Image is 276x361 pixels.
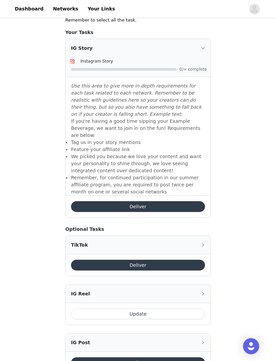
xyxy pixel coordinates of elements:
[66,236,210,254] div: icon: rightTikTok
[71,146,205,153] li: Feature your affiliate link
[71,260,205,270] button: Deliver
[251,4,257,14] div: avatar
[71,201,205,212] button: Deliver
[65,29,211,36] h4: Your Tasks
[71,309,205,319] button: Update
[65,17,211,24] p: Remember to select all the task.
[201,46,205,50] i: icon: right
[71,118,205,139] p: If you're having a good time sipping your Example Beverage, we want to join in on the fun! Requir...
[70,59,75,64] img: Instagram Icon
[71,153,205,174] li: We picked you because we love your content and want your personality to shine through, we love se...
[66,39,210,57] div: icon: rightIG Story
[201,292,205,296] i: icon: right
[71,139,205,146] li: Tag us in your story mentions
[71,83,202,117] em: Use this area to give more in-depth requirements for each task related to each network. Remember ...
[65,226,211,233] h4: Optional Tasks
[243,338,259,354] div: Open Intercom Messenger
[66,285,210,303] div: icon: rightIG Reel
[80,59,113,64] span: Instagram Story
[201,340,205,345] i: icon: right
[49,1,82,16] a: Networks
[66,333,210,352] div: icon: rightIG Post
[83,1,119,16] a: Your Links
[179,67,206,71] span: 0/∞ complete
[11,1,47,16] a: Dashboard
[201,243,205,247] i: icon: right
[71,174,205,195] li: Remember, for continued participation in our summer affiliate program, you are required to post t...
